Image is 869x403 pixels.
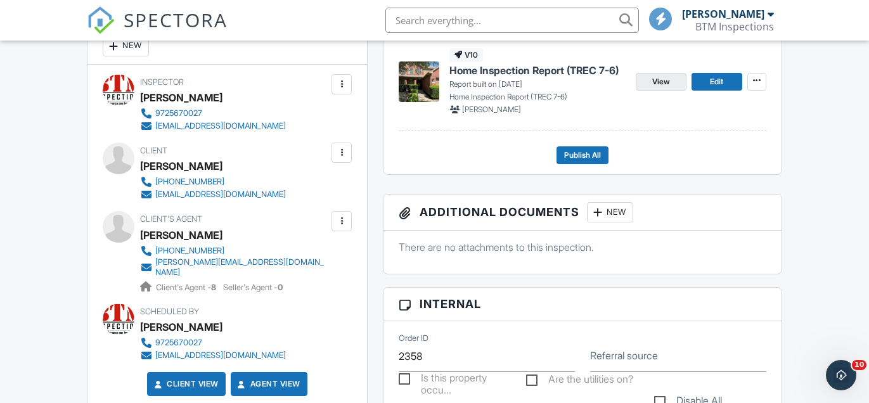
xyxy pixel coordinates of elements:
div: [PERSON_NAME][EMAIL_ADDRESS][DOMAIN_NAME] [155,257,328,278]
a: 9725670027 [140,336,286,349]
span: Client's Agent [140,214,202,224]
label: Are the utilities on? [526,373,633,389]
div: [EMAIL_ADDRESS][DOMAIN_NAME] [155,350,286,361]
div: [PERSON_NAME] [140,157,222,176]
div: [PERSON_NAME] [682,8,764,20]
a: Agent View [235,378,300,390]
strong: 8 [211,283,216,292]
span: Seller's Agent - [223,283,283,292]
div: [PERSON_NAME] [140,317,222,336]
div: BTM Inspections [695,20,774,33]
div: 9725670027 [155,108,202,118]
span: SPECTORA [124,6,228,33]
a: [EMAIL_ADDRESS][DOMAIN_NAME] [140,120,286,132]
span: Client [140,146,167,155]
span: Scheduled By [140,307,199,316]
label: Is this property occupied? [399,372,511,388]
a: SPECTORA [87,17,228,44]
h3: Internal [383,288,782,321]
span: Inspector [140,77,184,87]
a: [EMAIL_ADDRESS][DOMAIN_NAME] [140,188,286,201]
a: Client View [151,378,219,390]
iframe: Intercom live chat [826,360,856,390]
strong: 0 [278,283,283,292]
a: [PHONE_NUMBER] [140,245,328,257]
img: The Best Home Inspection Software - Spectora [87,6,115,34]
label: Order ID [399,333,428,344]
h3: Additional Documents [383,195,782,231]
input: Search everything... [385,8,639,33]
div: 9725670027 [155,338,202,348]
a: [PERSON_NAME] [140,226,222,245]
div: [PHONE_NUMBER] [155,246,224,256]
a: [EMAIL_ADDRESS][DOMAIN_NAME] [140,349,286,362]
p: There are no attachments to this inspection. [399,240,766,254]
span: 10 [852,360,866,370]
div: [EMAIL_ADDRESS][DOMAIN_NAME] [155,121,286,131]
div: [PERSON_NAME] [140,88,222,107]
div: New [587,202,633,222]
a: [PHONE_NUMBER] [140,176,286,188]
label: Referral source [590,349,658,362]
div: [EMAIL_ADDRESS][DOMAIN_NAME] [155,189,286,200]
span: Client's Agent - [156,283,218,292]
a: 9725670027 [140,107,286,120]
a: [PERSON_NAME][EMAIL_ADDRESS][DOMAIN_NAME] [140,257,328,278]
div: [PHONE_NUMBER] [155,177,224,187]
